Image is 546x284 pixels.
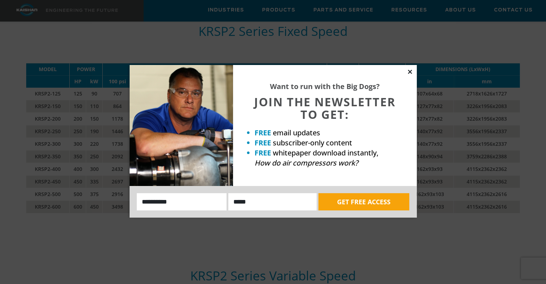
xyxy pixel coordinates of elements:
[255,138,271,148] strong: FREE
[407,69,413,75] button: Close
[273,138,352,148] span: subscriber-only content
[228,193,317,210] input: Email
[137,193,227,210] input: Name:
[255,158,358,168] em: How do air compressors work?
[254,94,396,122] span: JOIN THE NEWSLETTER TO GET:
[255,148,271,158] strong: FREE
[318,193,409,210] button: GET FREE ACCESS
[270,82,380,91] strong: Want to run with the Big Dogs?
[273,148,378,158] span: whitepaper download instantly,
[273,128,320,138] span: email updates
[255,128,271,138] strong: FREE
